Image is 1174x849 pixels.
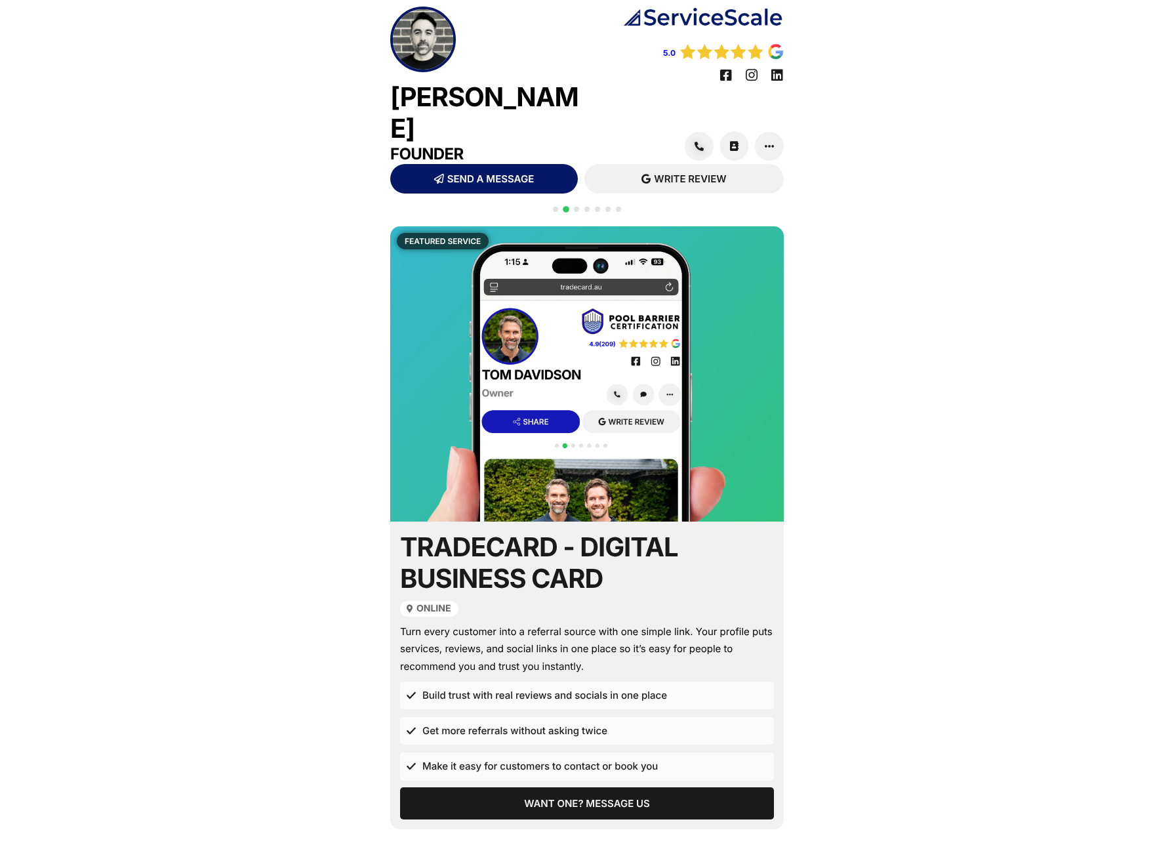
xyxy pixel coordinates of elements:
[584,164,784,194] a: WRITE REVIEW
[563,206,569,213] span: Go to slide 2
[574,207,579,212] span: Go to slide 3
[400,623,774,675] div: Turn every customer into a referral source with one simple link. Your profile puts services, revi...
[390,81,587,144] h2: [PERSON_NAME]
[595,207,600,212] span: Go to slide 5
[447,174,534,184] span: SEND A MESSAGE
[663,48,676,58] a: 5.0
[422,758,658,775] span: Make it easy for customers to contact or book you
[605,207,611,212] span: Go to slide 6
[422,687,667,704] span: Build trust with real reviews and socials in one place
[524,798,650,808] span: Want one? Message Us
[390,226,784,829] div: 2 / 7
[400,531,774,594] h2: TradeCard - Digital Business Card
[390,144,587,164] h3: Founder
[416,604,451,613] span: Online
[422,722,607,739] span: Get more referrals without asking twice
[654,174,726,184] span: WRITE REVIEW
[400,787,774,819] a: Want one? Message Us
[584,207,590,212] span: Go to slide 4
[390,164,578,194] a: SEND A MESSAGE
[616,207,621,212] span: Go to slide 7
[405,234,481,248] p: Featured Service
[553,207,558,212] span: Go to slide 1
